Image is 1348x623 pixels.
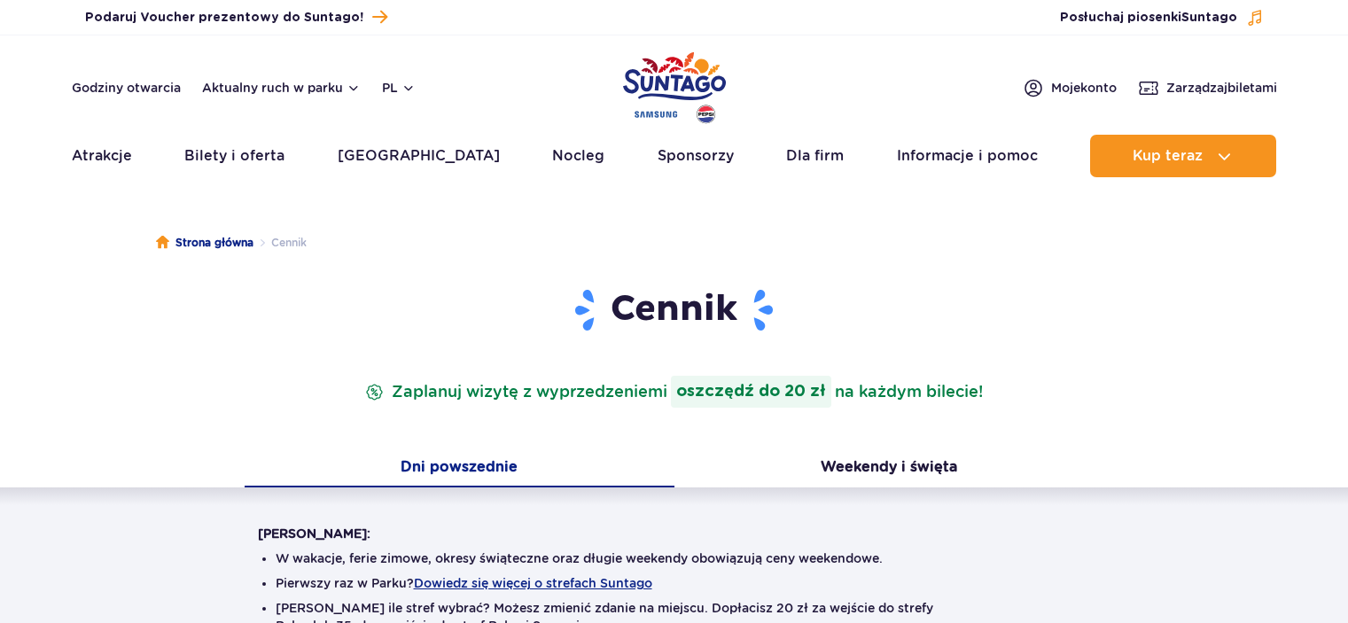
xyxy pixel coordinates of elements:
[1060,9,1264,27] button: Posłuchaj piosenkiSuntago
[338,135,500,177] a: [GEOGRAPHIC_DATA]
[362,376,986,408] p: Zaplanuj wizytę z wyprzedzeniem na każdym bilecie!
[72,135,132,177] a: Atrakcje
[245,450,674,487] button: Dni powszednie
[85,9,363,27] span: Podaruj Voucher prezentowy do Suntago!
[414,576,652,590] button: Dowiedz się więcej o strefach Suntago
[897,135,1038,177] a: Informacje i pomoc
[253,234,307,252] li: Cennik
[1090,135,1276,177] button: Kup teraz
[674,450,1104,487] button: Weekendy i święta
[1133,148,1203,164] span: Kup teraz
[276,574,1073,592] li: Pierwszy raz w Parku?
[552,135,604,177] a: Nocleg
[276,549,1073,567] li: W wakacje, ferie zimowe, okresy świąteczne oraz długie weekendy obowiązują ceny weekendowe.
[258,526,370,541] strong: [PERSON_NAME]:
[1166,79,1277,97] span: Zarządzaj biletami
[1181,12,1237,24] span: Suntago
[658,135,734,177] a: Sponsorzy
[258,287,1091,333] h1: Cennik
[1051,79,1117,97] span: Moje konto
[786,135,844,177] a: Dla firm
[1138,77,1277,98] a: Zarządzajbiletami
[202,81,361,95] button: Aktualny ruch w parku
[184,135,284,177] a: Bilety i oferta
[85,5,387,29] a: Podaruj Voucher prezentowy do Suntago!
[671,376,831,408] strong: oszczędź do 20 zł
[623,44,726,126] a: Park of Poland
[156,234,253,252] a: Strona główna
[382,79,416,97] button: pl
[1060,9,1237,27] span: Posłuchaj piosenki
[72,79,181,97] a: Godziny otwarcia
[1023,77,1117,98] a: Mojekonto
